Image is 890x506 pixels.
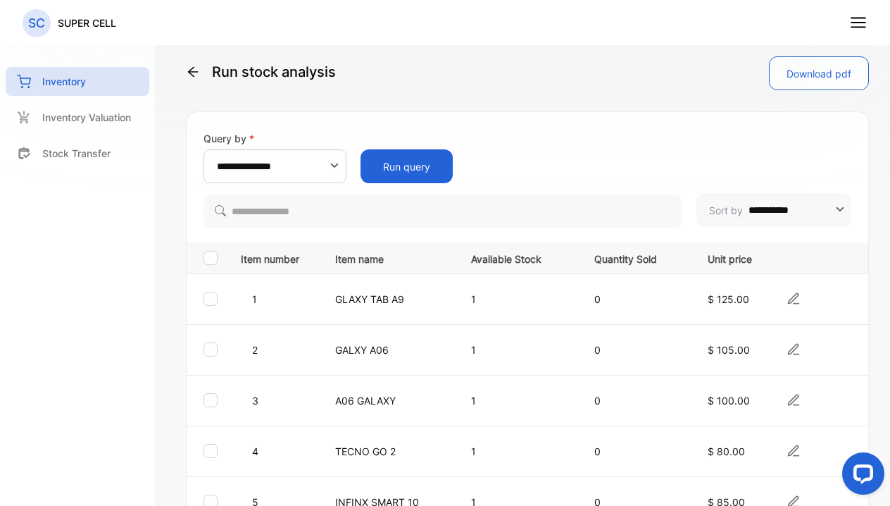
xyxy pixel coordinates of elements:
p: 1 [471,292,565,307]
p: 1 [471,393,565,408]
p: 0 [594,444,679,459]
p: Item name [335,249,443,266]
p: 1 [471,444,565,459]
p: Unit price [708,249,770,266]
p: Stock Transfer [42,146,111,161]
p: GLAXY TAB A9 [335,292,443,307]
label: Query by [203,132,254,144]
p: SC [28,14,45,32]
p: Quantity Sold [594,249,679,266]
span: $ 105.00 [708,344,750,356]
p: 1 [471,343,565,357]
p: 1 [252,292,306,307]
a: Stock Transfer [6,139,149,168]
p: Inventory [42,74,86,89]
button: Sort by [696,193,851,227]
button: Run query [361,149,453,183]
p: A06 GALAXY [335,393,443,408]
p: Run stock analysis [186,56,336,87]
span: $ 125.00 [708,293,749,305]
span: $ 100.00 [708,395,750,407]
p: TECNO GO 2 [335,444,443,459]
a: Inventory Valuation [6,103,149,132]
a: Inventory [6,67,149,96]
p: GALXY A06 [335,343,443,357]
button: Download pdf [769,56,869,90]
p: 2 [252,343,306,357]
span: $ 80.00 [708,445,745,457]
p: Sort by [709,203,743,218]
p: 0 [594,292,679,307]
p: 0 [594,343,679,357]
p: Item number [241,249,318,266]
p: 0 [594,393,679,408]
iframe: LiveChat chat widget [831,447,890,506]
p: Available Stock [471,249,565,266]
p: 3 [252,393,306,408]
p: 4 [252,444,306,459]
p: SUPER CELL [58,16,116,30]
p: Inventory Valuation [42,110,131,125]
